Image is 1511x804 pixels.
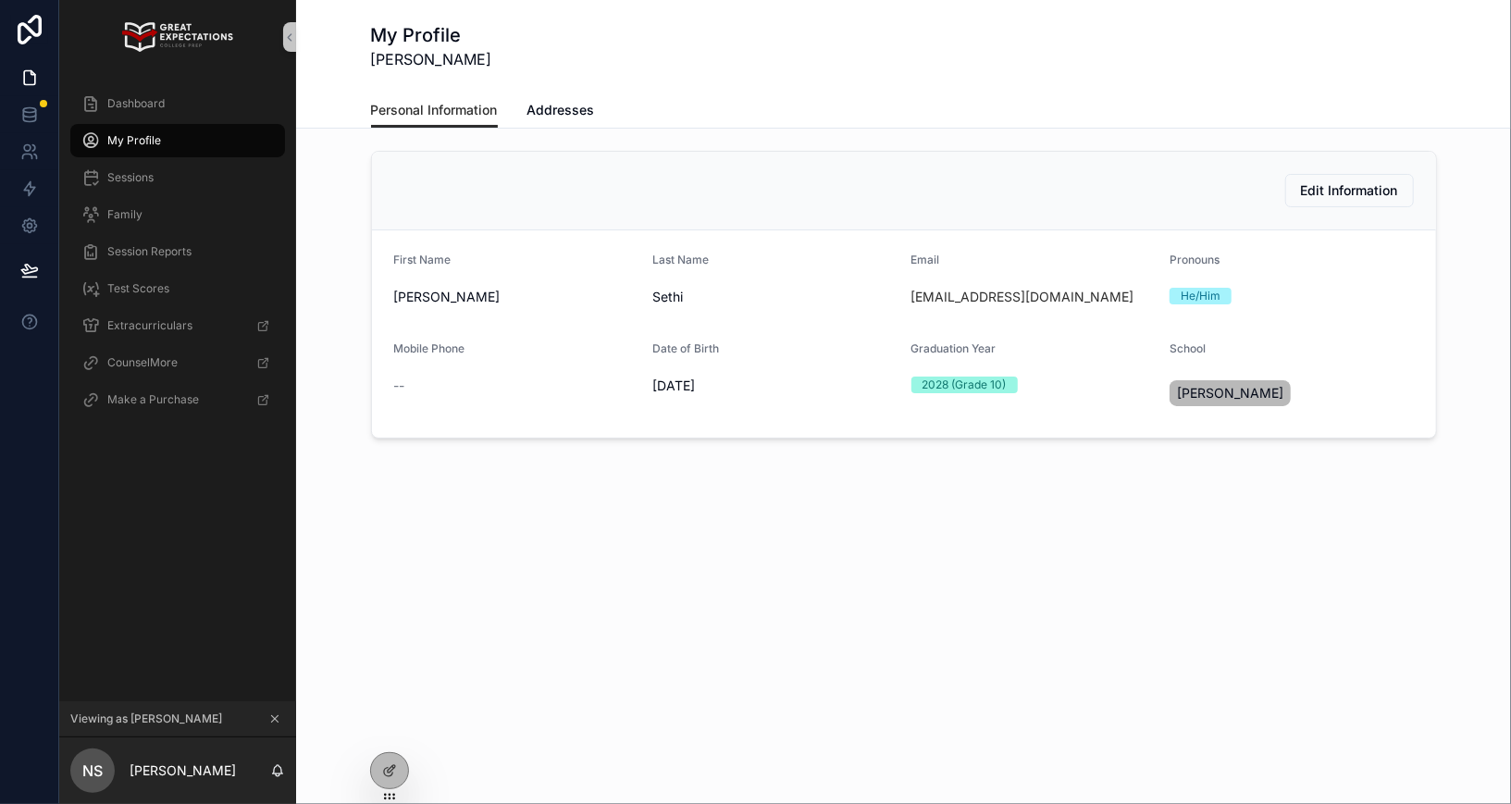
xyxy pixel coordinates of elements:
[70,124,285,157] a: My Profile
[107,207,142,222] span: Family
[911,253,940,266] span: Email
[70,198,285,231] a: Family
[70,272,285,305] a: Test Scores
[1301,181,1398,200] span: Edit Information
[107,133,161,148] span: My Profile
[70,711,222,726] span: Viewing as [PERSON_NAME]
[1181,288,1220,304] div: He/Him
[70,383,285,416] a: Make a Purchase
[107,244,192,259] span: Session Reports
[527,101,595,119] span: Addresses
[107,170,154,185] span: Sessions
[652,341,719,355] span: Date of Birth
[107,318,192,333] span: Extracurriculars
[59,74,296,440] div: scrollable content
[70,235,285,268] a: Session Reports
[394,341,465,355] span: Mobile Phone
[70,161,285,194] a: Sessions
[1285,174,1414,207] button: Edit Information
[911,341,997,355] span: Graduation Year
[527,93,595,130] a: Addresses
[923,377,1007,393] div: 2028 (Grade 10)
[652,377,897,395] span: [DATE]
[122,22,232,52] img: App logo
[371,22,492,48] h1: My Profile
[107,281,169,296] span: Test Scores
[652,253,709,266] span: Last Name
[394,253,452,266] span: First Name
[107,96,165,111] span: Dashboard
[394,377,405,395] span: --
[70,309,285,342] a: Extracurriculars
[130,761,236,780] p: [PERSON_NAME]
[1170,341,1206,355] span: School
[371,101,498,119] span: Personal Information
[107,392,199,407] span: Make a Purchase
[911,288,1134,306] a: [EMAIL_ADDRESS][DOMAIN_NAME]
[1170,253,1220,266] span: Pronouns
[371,48,492,70] span: [PERSON_NAME]
[82,760,103,782] span: NS
[70,87,285,120] a: Dashboard
[652,288,897,306] span: Sethi
[371,93,498,129] a: Personal Information
[70,346,285,379] a: CounselMore
[394,288,638,306] span: [PERSON_NAME]
[1177,384,1283,402] span: [PERSON_NAME]
[107,355,178,370] span: CounselMore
